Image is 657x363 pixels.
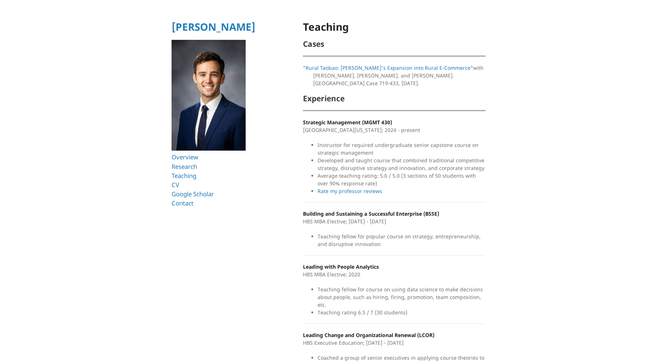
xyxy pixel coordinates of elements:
h1: Teaching [303,21,485,33]
li: Teaching rating 6.5 / 7 (30 students) [318,309,485,316]
strong: Leading with People Analytics [303,263,379,270]
a: Research [172,162,197,171]
a: "Rural Taobao: [PERSON_NAME]'s Expansion into Rural E-Commerce" [303,64,473,71]
strong: Strategic Management (MGMT 430) [303,119,392,126]
a: CV [172,181,179,189]
h2: Experience [303,94,485,103]
a: Contact [172,199,193,207]
li: Average teaching rating: 5.0 / 5.0 (3 sections of 50 students with over 90% response rate) [318,172,485,187]
li: Instructor for required undergraduate senior capstone course on strategic management [318,141,485,156]
li: Teaching fellow for popular course on strategy, entrepreneurship, and disruptive innovation [318,232,485,248]
a: [PERSON_NAME] [172,20,255,34]
p: HBS MBA Elective; 2020 [303,263,485,278]
a: Teaching [172,171,196,180]
a: Google Scholar [172,190,214,198]
p: [GEOGRAPHIC_DATA][US_STATE]; 2024 - present [303,118,485,134]
a: Rate my professor reviews [318,188,382,194]
p: with [PERSON_NAME], [PERSON_NAME], and [PERSON_NAME]. [GEOGRAPHIC_DATA] Case 719-433, [DATE]. [303,64,485,87]
strong: Leading Change and Organizational Renewal (LCOR) [303,332,434,339]
a: Overview [172,153,198,161]
p: HBS MBA Elective; [DATE] - [DATE] [303,210,485,225]
img: Ryan T Allen HBS [172,40,246,151]
strong: Building and Sustaining a Successful Enterprise (BSSE) [303,210,439,217]
h2: Cases [303,40,485,48]
p: HBS Executive Education; [DATE] - [DATE] [303,331,485,347]
li: Developed and taught course that combined traditional competitive strategy, disruptive strategy a... [318,156,485,172]
li: Teaching fellow for course on using data science to make decisions about people, such as hiring, ... [318,286,485,309]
